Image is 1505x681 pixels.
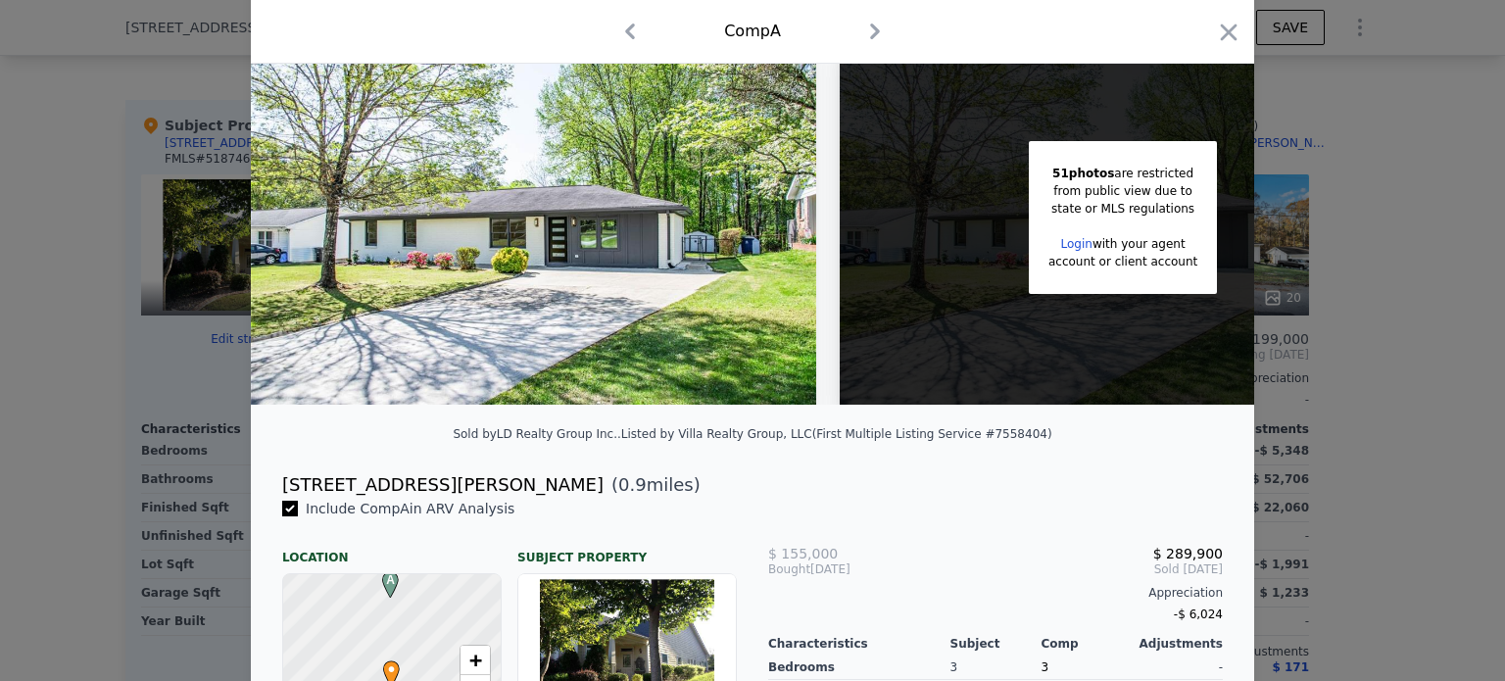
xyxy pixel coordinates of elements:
span: + [469,648,482,672]
div: state or MLS regulations [1048,200,1197,218]
div: Subject Property [517,534,737,565]
span: -$ 6,024 [1174,608,1223,621]
div: are restricted [1048,165,1197,182]
img: Property Img [251,28,816,405]
div: Adjustments [1132,636,1223,652]
div: Subject [950,636,1042,652]
div: • [378,660,390,672]
span: 3 [1041,660,1048,674]
span: Sold [DATE] [920,561,1223,577]
div: from public view due to [1048,182,1197,200]
div: Comp [1041,636,1132,652]
div: - [1132,656,1223,680]
span: $ 155,000 [768,546,838,561]
span: ( miles) [604,471,701,499]
div: [STREET_ADDRESS][PERSON_NAME] [282,471,604,499]
div: Bedrooms [768,656,950,680]
div: 3 [950,656,1042,680]
div: Sold by LD Realty Group Inc. . [453,427,620,441]
a: Login [1061,237,1092,251]
span: A [377,571,404,589]
div: Comp A [724,20,781,43]
span: 0.9 [618,474,647,495]
div: Characteristics [768,636,950,652]
div: Location [282,534,502,565]
span: Bought [768,561,810,577]
span: with your agent [1092,237,1186,251]
div: Appreciation [768,585,1223,601]
span: 51 photos [1052,167,1114,180]
a: Zoom in [461,646,490,675]
div: Listed by Villa Realty Group, LLC (First Multiple Listing Service #7558404) [621,427,1052,441]
div: [DATE] [768,561,920,577]
span: Include Comp A in ARV Analysis [298,501,522,516]
div: A [377,571,389,583]
span: $ 289,900 [1153,546,1223,561]
div: account or client account [1048,253,1197,270]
